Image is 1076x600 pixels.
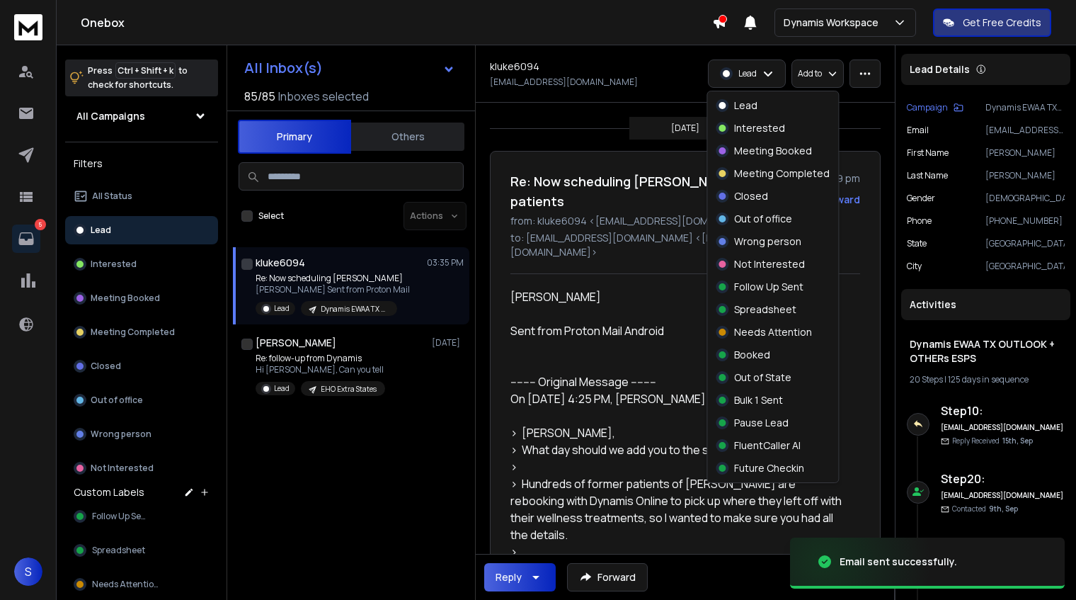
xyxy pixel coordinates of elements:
[910,373,943,385] span: 20 Steps
[734,144,812,158] p: Meeting Booked
[907,125,929,136] p: Email
[910,337,1062,366] h1: Dynamis EWAA TX OUTLOOK + OTHERs ESPS
[244,88,275,105] span: 85 / 85
[907,215,932,227] p: Phone
[734,393,783,407] p: Bulk 1 Sent
[427,257,464,268] p: 03:35 PM
[91,293,160,304] p: Meeting Booked
[91,327,175,338] p: Meeting Completed
[35,219,46,230] p: 5
[510,231,860,259] p: to: [EMAIL_ADDRESS][DOMAIN_NAME] <[EMAIL_ADDRESS][DOMAIN_NAME]>
[510,171,768,211] h1: Re: Now scheduling [PERSON_NAME] patients
[734,234,801,249] p: Wrong person
[907,238,927,249] p: State
[734,302,796,317] p: Spreadsheet
[256,353,385,364] p: Re: follow-up from Dynamis
[985,215,1065,227] p: [PHONE_NUMBER]
[244,61,323,75] h1: All Inbox(s)
[256,256,305,270] h1: kluke6094
[907,102,948,113] p: Campaign
[321,384,377,395] p: EHO Extra States
[985,261,1065,272] p: [GEOGRAPHIC_DATA]
[734,325,812,339] p: Needs Attention
[1002,436,1033,446] span: 15th, Sep
[734,166,830,181] p: Meeting Completed
[734,121,785,135] p: Interested
[907,147,949,159] p: First Name
[734,348,770,362] p: Booked
[65,154,218,174] h3: Filters
[91,259,137,270] p: Interested
[81,14,712,31] h1: Onebox
[91,429,151,440] p: Wrong person
[321,304,389,315] p: Dynamis EWAA TX OUTLOOK + OTHERs ESPS
[734,189,768,203] p: Closed
[490,60,539,74] h1: kluke6094
[496,570,522,584] div: Reply
[907,193,935,204] p: Gender
[738,68,757,79] p: Lead
[985,238,1065,249] p: [GEOGRAPHIC_DATA]
[274,303,290,314] p: Lead
[985,125,1065,136] p: [EMAIL_ADDRESS][DOMAIN_NAME]
[14,557,42,586] span: S
[88,64,188,92] p: Press to check for shortcuts.
[14,14,42,40] img: logo
[907,170,948,181] p: Last Name
[784,16,884,30] p: Dynamis Workspace
[91,361,121,372] p: Closed
[92,579,159,590] span: Needs Attention
[985,193,1065,204] p: [DEMOGRAPHIC_DATA]
[901,289,1070,320] div: Activities
[351,121,464,152] button: Others
[115,62,176,79] span: Ctrl + Shift + k
[985,102,1065,113] p: Dynamis EWAA TX OUTLOOK + OTHERs ESPS
[941,470,1065,487] h6: Step 20 :
[256,273,410,284] p: Re: Now scheduling [PERSON_NAME]
[91,225,111,236] p: Lead
[92,511,150,522] span: Follow Up Sent
[952,504,1018,514] p: Contacted
[734,98,757,113] p: Lead
[907,261,922,272] p: City
[734,461,804,475] p: Future Checkin
[985,147,1065,159] p: [PERSON_NAME]
[734,438,801,453] p: FluentCaller AI
[91,463,154,474] p: Not Interested
[989,504,1018,514] span: 9th, Sep
[490,77,638,88] p: [EMAIL_ADDRESS][DOMAIN_NAME]
[256,364,385,375] p: Hi [PERSON_NAME], Can you tell
[256,336,336,350] h1: [PERSON_NAME]
[734,212,792,226] p: Out of office
[278,88,369,105] h3: Inboxes selected
[734,416,789,430] p: Pause Lead
[91,395,143,406] p: Out of office
[510,214,860,228] p: from: kluke6094 <[EMAIL_ADDRESS][DOMAIN_NAME]>
[92,545,145,556] span: Spreadsheet
[256,284,410,295] p: [PERSON_NAME] Sent from Proton Mail
[671,123,699,134] p: [DATE]
[432,337,464,349] p: [DATE]
[238,120,351,154] button: Primary
[274,383,290,394] p: Lead
[820,193,860,207] div: Forward
[941,422,1065,433] h6: [EMAIL_ADDRESS][DOMAIN_NAME]
[92,191,132,202] p: All Status
[952,436,1033,446] p: Reply Received
[76,109,145,123] h1: All Campaigns
[963,16,1041,30] p: Get Free Credits
[734,370,791,385] p: Out of State
[941,402,1065,419] h6: Step 10 :
[734,257,805,271] p: Not Interested
[567,563,648,591] button: Forward
[258,210,284,222] label: Select
[910,374,1062,385] div: |
[74,485,144,499] h3: Custom Labels
[948,373,1029,385] span: 125 days in sequence
[910,62,970,77] p: Lead Details
[985,170,1065,181] p: [PERSON_NAME]
[734,280,803,294] p: Follow Up Sent
[798,68,822,79] p: Add to
[941,490,1065,501] h6: [EMAIL_ADDRESS][DOMAIN_NAME]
